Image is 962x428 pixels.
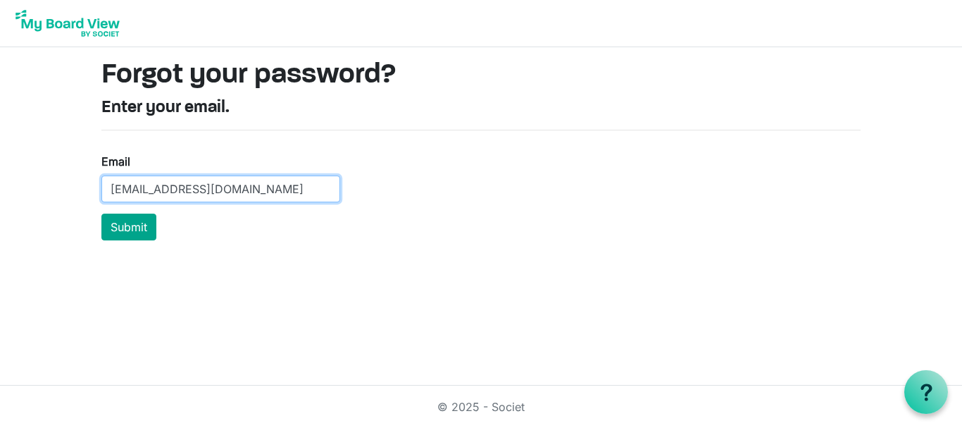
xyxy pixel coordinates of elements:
h1: Forgot your password? [101,59,861,92]
label: Email [101,153,130,170]
img: My Board View Logo [11,6,124,41]
a: © 2025 - Societ [437,400,525,414]
button: Submit [101,214,156,240]
h4: Enter your email. [101,98,861,118]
